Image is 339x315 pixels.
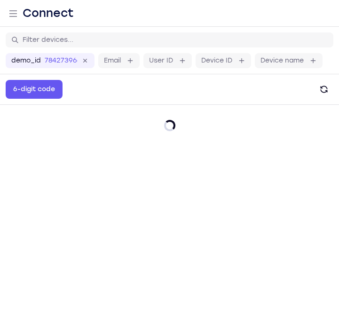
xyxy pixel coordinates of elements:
label: Device ID [201,56,232,65]
label: demo_id [11,56,41,65]
button: 6-digit code [6,80,63,99]
label: Email [104,56,121,65]
h1: Connect [23,6,74,21]
input: Filter devices... [23,35,328,45]
label: Device name [260,56,304,65]
button: Refresh [315,80,333,99]
label: User ID [149,56,173,65]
